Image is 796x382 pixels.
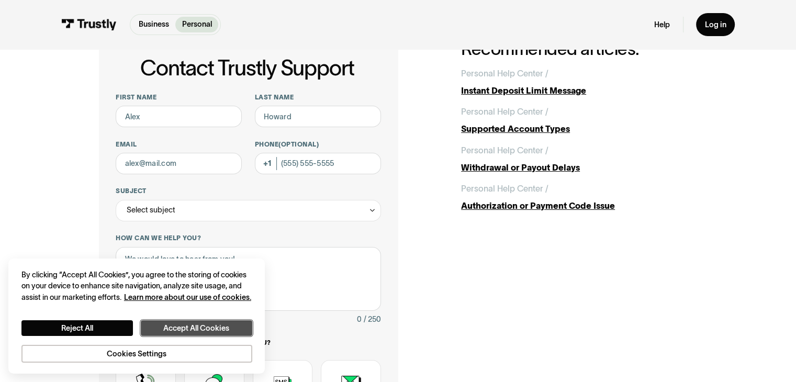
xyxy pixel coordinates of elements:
div: 0 [357,313,362,326]
div: Select subject [127,204,175,217]
div: Withdrawal or Payout Delays [461,161,697,174]
h2: Recommended articles: [461,40,697,59]
a: Personal Help Center /Instant Deposit Limit Message [461,67,697,97]
a: Business [132,17,176,32]
span: (Optional) [278,141,319,148]
div: Select subject [116,200,380,221]
h1: Contact Trustly Support [114,57,380,80]
div: Personal Help Center / [461,182,548,195]
label: How can we help you? [116,234,380,242]
div: Supported Account Types [461,122,697,136]
div: Log in [704,20,726,30]
a: Personal [175,17,218,32]
div: Privacy [21,269,252,363]
div: / 250 [364,313,381,326]
a: Log in [696,13,735,36]
div: Authorization or Payment Code Issue [461,199,697,212]
button: Accept All Cookies [141,320,252,336]
input: Alex [116,106,242,127]
div: Cookie banner [8,259,265,373]
label: Last name [255,93,381,102]
input: (555) 555-5555 [255,153,381,174]
p: Business [139,19,169,30]
label: Subject [116,187,380,195]
label: First name [116,93,242,102]
input: alex@mail.com [116,153,242,174]
div: By clicking “Accept All Cookies”, you agree to the storing of cookies on your device to enhance s... [21,269,252,303]
a: More information about your privacy, opens in a new tab [124,293,251,301]
p: Personal [182,19,212,30]
a: Personal Help Center /Supported Account Types [461,105,697,135]
label: Phone [255,140,381,149]
div: Personal Help Center / [461,67,548,80]
div: Personal Help Center / [461,144,548,157]
button: Cookies Settings [21,345,252,363]
label: Email [116,140,242,149]
a: Personal Help Center /Authorization or Payment Code Issue [461,182,697,212]
a: Personal Help Center /Withdrawal or Payout Delays [461,144,697,174]
a: Help [654,20,670,30]
div: Personal Help Center / [461,105,548,118]
div: Instant Deposit Limit Message [461,84,697,97]
input: Howard [255,106,381,127]
button: Reject All [21,320,133,336]
img: Trustly Logo [61,19,117,30]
